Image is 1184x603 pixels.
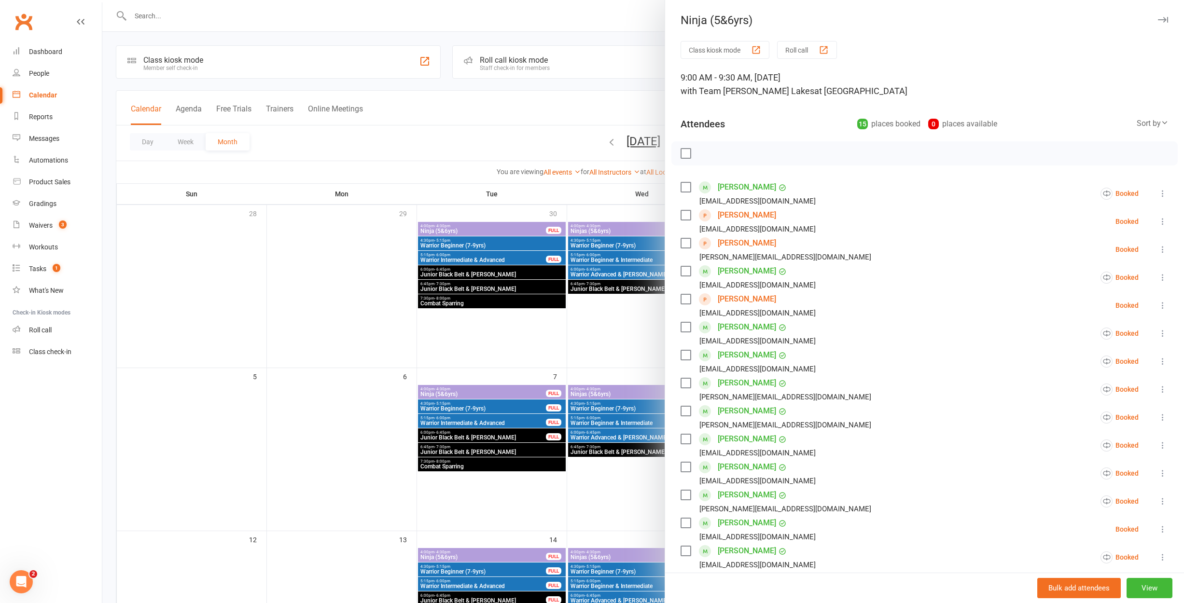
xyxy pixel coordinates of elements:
a: [PERSON_NAME] [718,179,776,195]
div: Booked [1100,272,1139,284]
a: Dashboard [13,41,102,63]
a: Roll call [13,319,102,341]
div: Booked [1100,356,1139,368]
div: Booked [1115,218,1139,225]
button: Bulk add attendees [1037,578,1121,598]
div: Booked [1115,526,1139,533]
div: Booked [1100,467,1139,480]
div: [PERSON_NAME][EMAIL_ADDRESS][DOMAIN_NAME] [699,503,871,515]
div: Booked [1115,302,1139,309]
div: Class check-in [29,348,71,356]
a: Product Sales [13,171,102,193]
div: Booked [1100,328,1139,340]
a: Class kiosk mode [13,341,102,363]
div: Calendar [29,91,57,99]
div: [EMAIL_ADDRESS][DOMAIN_NAME] [699,223,816,235]
iframe: Intercom live chat [10,570,33,593]
div: [EMAIL_ADDRESS][DOMAIN_NAME] [699,559,816,571]
div: Booked [1100,384,1139,396]
div: [EMAIL_ADDRESS][DOMAIN_NAME] [699,307,816,319]
a: [PERSON_NAME] [718,263,776,279]
button: Class kiosk mode [681,41,769,59]
div: Ninja (5&6yrs) [665,14,1184,27]
a: Automations [13,150,102,171]
div: [PERSON_NAME][EMAIL_ADDRESS][DOMAIN_NAME] [699,391,871,403]
a: Reports [13,106,102,128]
a: [PERSON_NAME] [718,319,776,335]
a: Gradings [13,193,102,215]
a: [PERSON_NAME] [718,543,776,559]
a: [PERSON_NAME] [718,431,776,447]
a: [PERSON_NAME] [718,487,776,503]
a: [PERSON_NAME] [718,515,776,531]
a: People [13,63,102,84]
div: [PERSON_NAME][EMAIL_ADDRESS][DOMAIN_NAME] [699,251,871,263]
div: [EMAIL_ADDRESS][DOMAIN_NAME] [699,531,816,543]
a: [PERSON_NAME] [718,291,776,307]
a: [PERSON_NAME] [718,403,776,419]
div: [EMAIL_ADDRESS][DOMAIN_NAME] [699,279,816,291]
div: [EMAIL_ADDRESS][DOMAIN_NAME] [699,447,816,459]
div: Workouts [29,243,58,251]
div: Booked [1100,551,1139,563]
div: Roll call [29,326,52,334]
div: 0 [928,119,939,129]
div: [EMAIL_ADDRESS][DOMAIN_NAME] [699,195,816,207]
div: Sort by [1137,117,1169,130]
span: at [GEOGRAPHIC_DATA] [814,86,907,96]
a: [PERSON_NAME] [718,375,776,391]
div: places booked [857,117,920,131]
span: 1 [53,264,60,272]
div: Attendees [681,117,725,131]
div: Booked [1115,246,1139,253]
a: Workouts [13,236,102,258]
div: 15 [857,119,868,129]
div: Product Sales [29,178,70,186]
div: Gradings [29,200,56,207]
div: Messages [29,135,59,142]
a: Calendar [13,84,102,106]
div: Waivers [29,221,53,229]
div: Booked [1100,411,1139,424]
a: Tasks 1 [13,258,102,280]
a: [PERSON_NAME] [718,571,776,587]
span: with Team [PERSON_NAME] Lakes [681,86,814,96]
div: [EMAIL_ADDRESS][DOMAIN_NAME] [699,475,816,487]
span: 3 [59,220,67,229]
div: Tasks [29,265,46,273]
button: View [1127,578,1172,598]
a: [PERSON_NAME] [718,347,776,363]
div: 9:00 AM - 9:30 AM, [DATE] [681,71,1169,98]
a: [PERSON_NAME] [718,207,776,223]
div: Booked [1100,188,1139,200]
div: Reports [29,113,53,121]
div: [PERSON_NAME][EMAIL_ADDRESS][DOMAIN_NAME] [699,419,871,431]
a: What's New [13,280,102,301]
div: Automations [29,156,68,164]
a: [PERSON_NAME] [718,235,776,251]
div: Booked [1100,439,1139,452]
a: Clubworx [12,10,36,34]
div: [EMAIL_ADDRESS][DOMAIN_NAME] [699,335,816,347]
a: Waivers 3 [13,215,102,236]
button: Roll call [777,41,837,59]
div: What's New [29,287,64,294]
div: Booked [1100,495,1139,507]
div: People [29,69,49,77]
a: [PERSON_NAME] [718,459,776,475]
div: [EMAIL_ADDRESS][DOMAIN_NAME] [699,363,816,375]
div: places available [928,117,997,131]
span: 2 [29,570,37,578]
div: Dashboard [29,48,62,55]
a: Messages [13,128,102,150]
